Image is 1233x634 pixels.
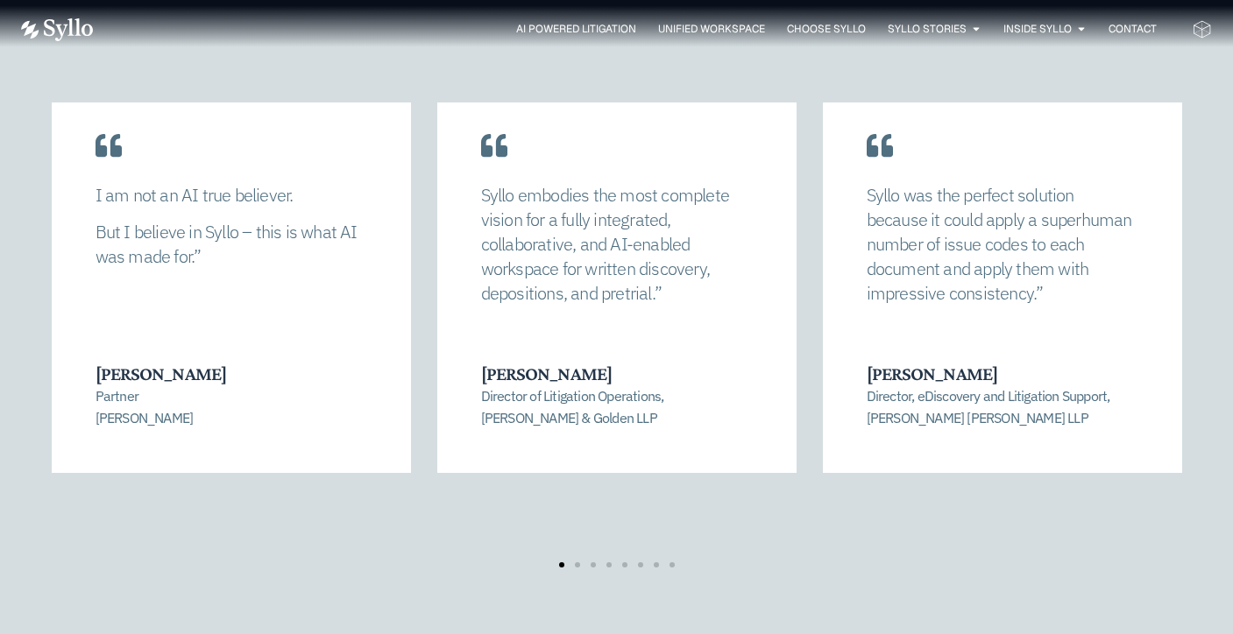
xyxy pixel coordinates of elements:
[128,21,1157,38] div: Menu Toggle
[658,21,765,37] a: Unified Workspace
[481,385,751,428] p: Director of Litigation Operations, [PERSON_NAME] & Golden LLP
[888,21,967,37] a: Syllo Stories
[96,220,367,269] p: But I believe in Syllo – this is what AI was made for.”
[622,562,627,567] span: Go to slide 5
[638,562,643,567] span: Go to slide 6
[516,21,636,37] a: AI Powered Litigation
[52,102,1182,568] div: Carousel
[591,562,596,567] span: Go to slide 3
[867,385,1137,428] p: Director, eDiscovery and Litigation Support, [PERSON_NAME] [PERSON_NAME] LLP
[823,102,1182,519] div: 3 / 8
[1003,21,1072,37] a: Inside Syllo
[21,18,93,41] img: Vector
[481,363,751,385] h3: [PERSON_NAME]
[96,363,365,385] h3: [PERSON_NAME]
[787,21,866,37] a: Choose Syllo
[52,102,411,519] div: 1 / 8
[128,21,1157,38] nav: Menu
[575,562,580,567] span: Go to slide 2
[96,183,367,208] p: I am not an AI true believer.
[481,183,753,306] p: Syllo embodies the most complete vision for a fully integrated, collaborative, and AI-enabled wor...
[559,562,564,567] span: Go to slide 1
[606,562,612,567] span: Go to slide 4
[96,385,365,428] p: Partner [PERSON_NAME]
[1109,21,1157,37] a: Contact
[670,562,675,567] span: Go to slide 8
[867,363,1137,385] h3: [PERSON_NAME]
[654,562,659,567] span: Go to slide 7
[437,102,797,519] div: 2 / 8
[867,183,1138,306] p: Syllo was the perfect solution because it could apply a superhuman number of issue codes to each ...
